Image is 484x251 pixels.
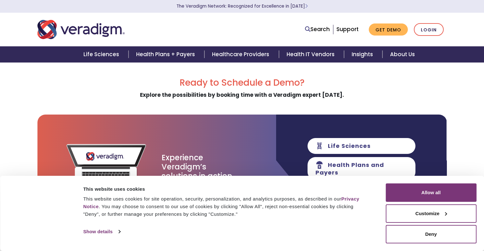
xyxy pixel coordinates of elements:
[37,77,447,88] h2: Ready to Schedule a Demo?
[386,225,476,243] button: Deny
[76,46,129,63] a: Life Sciences
[386,204,476,223] button: Customize
[369,23,408,36] a: Get Demo
[305,25,330,34] a: Search
[83,227,120,236] a: Show details
[162,153,233,181] h3: Experience Veradigm’s solutions in action
[140,91,344,99] strong: Explore the possibilities by booking time with a Veradigm expert [DATE].
[83,185,371,193] div: This website uses cookies
[382,46,422,63] a: About Us
[37,19,125,40] img: Veradigm logo
[414,23,444,36] a: Login
[386,183,476,202] button: Allow all
[204,46,279,63] a: Healthcare Providers
[279,46,344,63] a: Health IT Vendors
[305,3,308,9] span: Learn More
[336,25,359,33] a: Support
[129,46,204,63] a: Health Plans + Payers
[344,46,382,63] a: Insights
[83,195,371,218] div: This website uses cookies for site operation, security, personalization, and analytics purposes, ...
[176,3,308,9] a: The Veradigm Network: Recognized for Excellence in [DATE]Learn More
